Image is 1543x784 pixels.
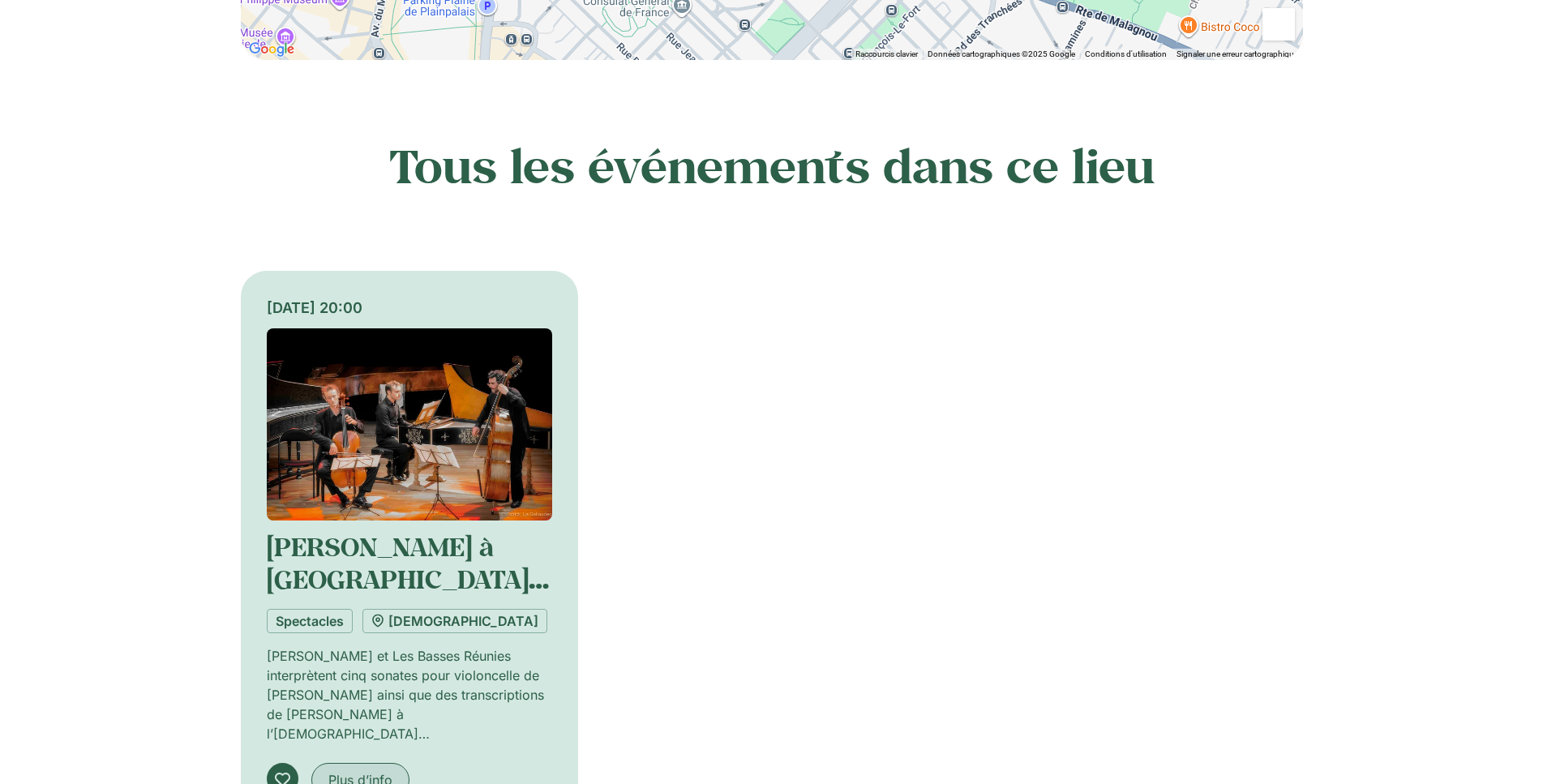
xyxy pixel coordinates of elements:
h2: Tous les événements dans ce lieu [241,138,1303,193]
button: Raccourcis clavier [855,49,918,60]
img: Google [245,39,298,60]
a: [DEMOGRAPHIC_DATA] [362,609,547,633]
a: Ouvrir cette zone dans Google Maps (dans une nouvelle fenêtre) [245,39,298,60]
a: [PERSON_NAME] à [GEOGRAPHIC_DATA] : [PERSON_NAME] et Les Basses Réunies [267,529,549,662]
a: Signaler une erreur cartographique [1177,49,1298,58]
p: [PERSON_NAME] et Les Basses Réunies interprètent cinq sonates pour violoncelle de [PERSON_NAME] a... [267,646,553,743]
a: Conditions d'utilisation (s'ouvre dans un nouvel onglet) [1085,49,1167,58]
button: Faites glisser Pegman sur la carte pour ouvrir Street View [1262,8,1295,41]
span: Données cartographiques ©2025 Google [928,49,1075,58]
div: [DATE] 20:00 [267,297,553,319]
a: Spectacles [267,609,353,633]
